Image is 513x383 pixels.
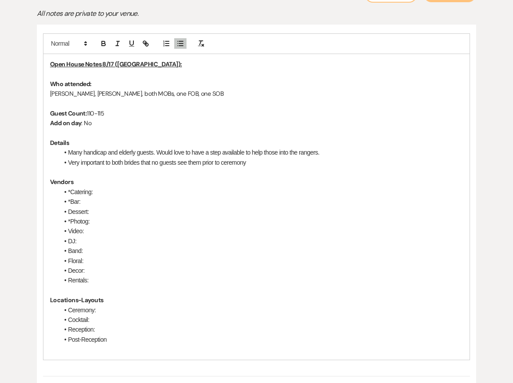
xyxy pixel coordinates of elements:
strong: Guest Count: [50,109,87,117]
li: *Bar: [59,197,463,206]
li: Rentals: [59,275,463,285]
p: 110-115 [50,108,463,118]
p: [PERSON_NAME], [PERSON_NAME], both MOBs, one FOB, one SOB [50,89,463,98]
strong: Add on day [50,119,81,127]
li: Band: [59,246,463,256]
li: *Catering: [59,187,463,197]
li: Floral: [59,256,463,266]
li: DJ: [59,236,463,246]
strong: Who attended: [50,80,92,88]
u: Open House Notes 8/17 ([GEOGRAPHIC_DATA]): [50,60,182,68]
li: *Photog: [59,217,463,226]
li: Cocktail: [59,315,463,325]
p: All notes are private to your venue. [37,8,344,19]
li: Video: [59,226,463,236]
li: Decor: [59,266,463,275]
strong: Details [50,139,69,147]
li: Ceremony: [59,305,463,315]
li: Post-Reception [59,335,463,344]
p: : No [50,118,463,128]
strong: Vendors [50,178,73,186]
li: Dessert: [59,207,463,217]
li: Reception: [59,325,463,334]
strong: Locations-Layouts [50,296,103,304]
li: Very important to both brides that no guests see them prior to ceremony [59,158,463,167]
li: Many handicap and elderly guests. Would love to have a step available to help those into the rang... [59,148,463,157]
